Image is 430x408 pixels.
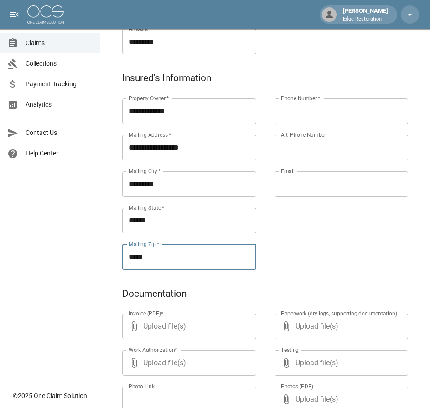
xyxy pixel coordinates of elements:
[281,382,313,390] label: Photos (PDF)
[295,314,384,339] span: Upload file(s)
[26,59,93,68] span: Collections
[143,314,232,339] span: Upload file(s)
[129,310,164,317] label: Invoice (PDF)*
[26,128,93,138] span: Contact Us
[26,79,93,89] span: Payment Tracking
[129,346,177,354] label: Work Authorization*
[129,94,169,102] label: Property Owner
[26,38,93,48] span: Claims
[13,391,87,400] div: © 2025 One Claim Solution
[281,346,299,354] label: Testing
[129,240,160,248] label: Mailing Zip
[281,167,295,175] label: Email
[129,204,164,212] label: Mailing State
[27,5,64,24] img: ocs-logo-white-transparent.png
[26,100,93,109] span: Analytics
[281,94,320,102] label: Phone Number
[343,15,388,23] p: Edge Restoration
[339,6,392,23] div: [PERSON_NAME]
[295,350,384,376] span: Upload file(s)
[129,382,155,390] label: Photo Link
[129,131,171,139] label: Mailing Address
[143,350,232,376] span: Upload file(s)
[281,310,397,317] label: Paperwork (dry logs, supporting documentation)
[129,167,161,175] label: Mailing City
[281,131,326,139] label: Alt. Phone Number
[5,5,24,24] button: open drawer
[26,149,93,158] span: Help Center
